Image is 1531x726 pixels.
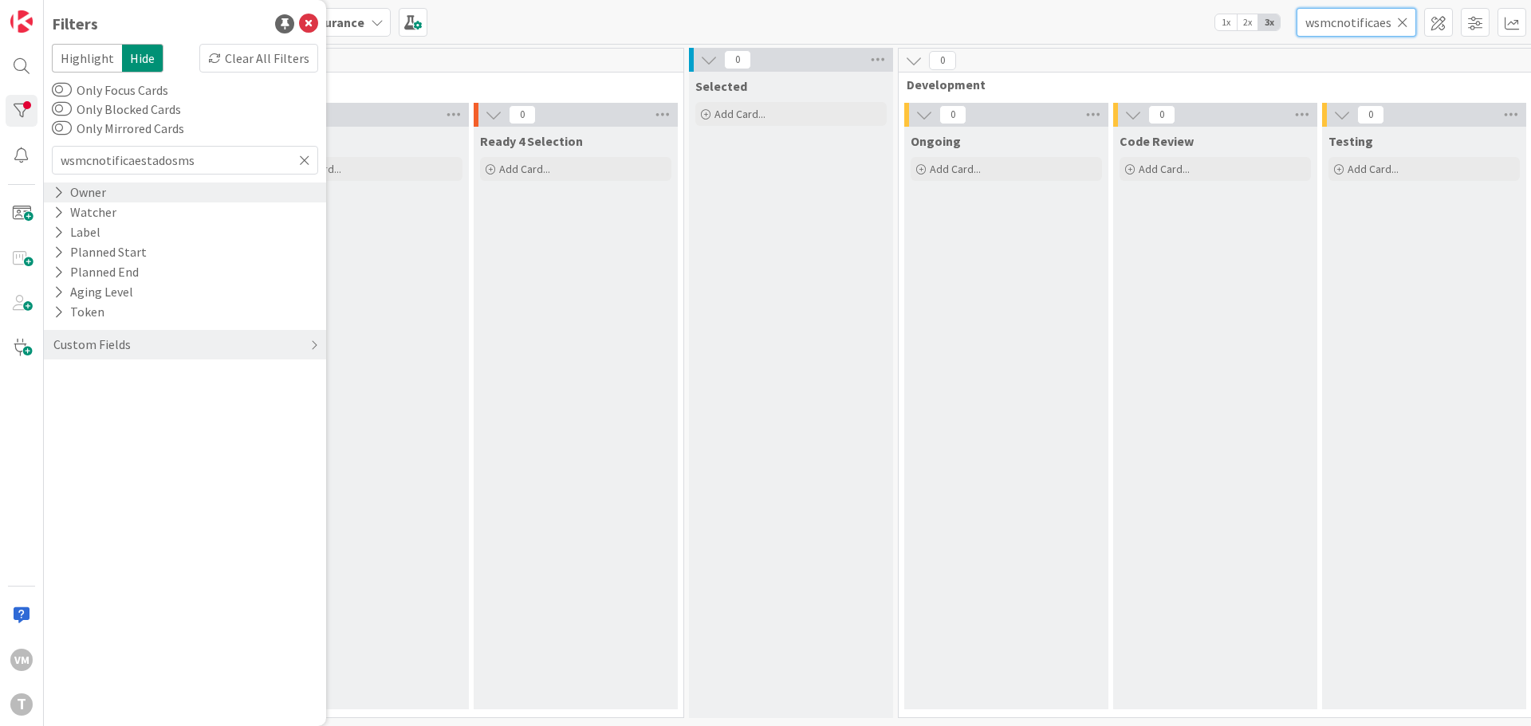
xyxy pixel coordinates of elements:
input: Quick Filter... [1297,8,1416,37]
span: 0 [929,51,956,70]
div: Clear All Filters [199,44,318,73]
div: Watcher [52,202,118,222]
input: Quick Filter... [52,146,318,175]
span: 0 [724,50,751,69]
span: Selected [695,78,747,94]
span: Code Review [1120,133,1194,149]
span: 0 [939,105,966,124]
button: Only Focus Cards [52,82,72,98]
div: VM [10,649,33,671]
label: Only Mirrored Cards [52,119,184,138]
div: Aging Level [52,282,135,302]
button: Only Blocked Cards [52,101,72,117]
span: 3x [1258,14,1280,30]
span: 0 [509,105,536,124]
span: 0 [1148,105,1175,124]
span: Add Card... [1139,162,1190,176]
div: Planned End [52,262,140,282]
div: Token [52,302,106,322]
div: Planned Start [52,242,148,262]
span: Testing [1328,133,1373,149]
span: Add Card... [930,162,981,176]
span: Add Card... [714,107,765,121]
span: Hide [122,44,163,73]
span: Add Card... [1348,162,1399,176]
label: Only Blocked Cards [52,100,181,119]
span: Add Card... [499,162,550,176]
div: Custom Fields [52,335,132,355]
div: Owner [52,182,108,202]
span: Ongoing [911,133,961,149]
div: Filters [52,12,98,36]
div: T [10,693,33,716]
span: 2x [1237,14,1258,30]
span: Ready 4 Selection [480,133,583,149]
span: 1x [1215,14,1237,30]
div: Label [52,222,102,242]
label: Only Focus Cards [52,80,168,100]
img: Visit kanbanzone.com [10,10,33,33]
button: Only Mirrored Cards [52,120,72,136]
span: Highlight [52,44,122,73]
span: Upstream [58,77,663,92]
span: 0 [1357,105,1384,124]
